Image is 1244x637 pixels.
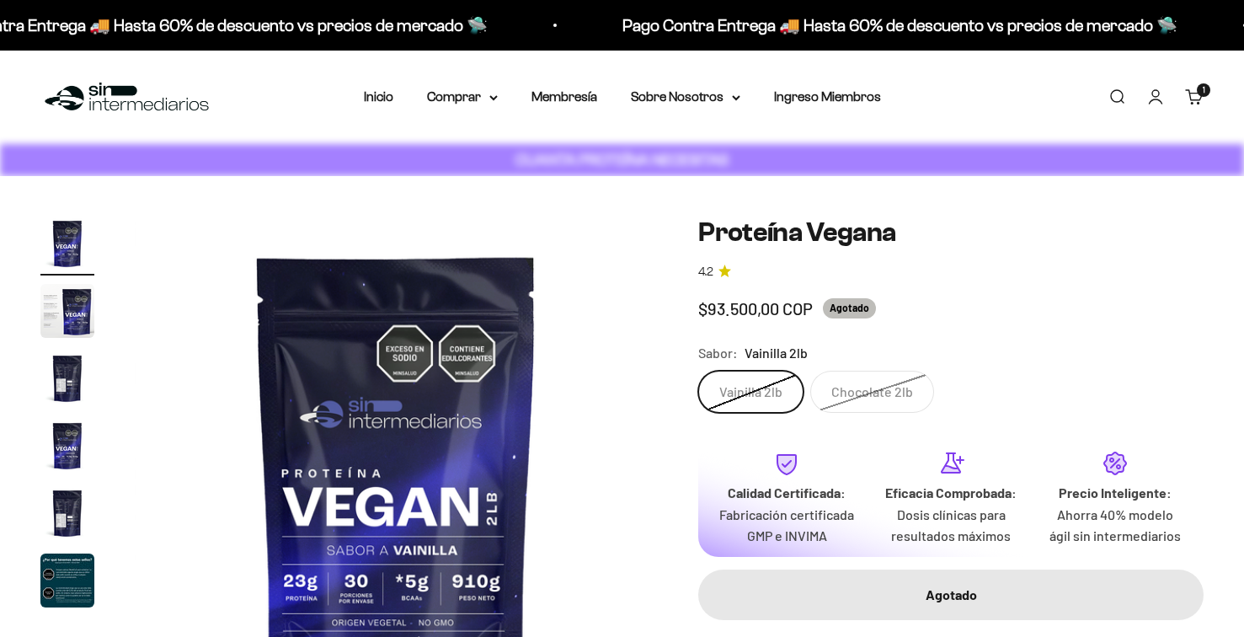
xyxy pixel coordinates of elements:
a: 4.24.2 de 5.0 estrellas [698,263,1204,281]
button: Ir al artículo 4 [40,419,94,478]
button: Ir al artículo 5 [40,486,94,545]
button: Ir al artículo 2 [40,284,94,343]
span: 4.2 [698,263,713,281]
button: Ir al artículo 1 [40,217,94,276]
img: Proteína Vegana [40,217,94,270]
h1: Proteína Vegana [698,217,1204,249]
summary: Comprar [427,86,498,108]
span: 1 [1203,86,1205,94]
span: Vainilla 2lb [745,342,808,364]
a: Membresía [531,89,597,104]
p: Ahorra 40% modelo ágil sin intermediarios [1046,504,1183,547]
p: Dosis clínicas para resultados máximos [883,504,1020,547]
strong: Calidad Certificada: [728,484,846,500]
button: Agotado [698,570,1204,620]
strong: Eficacia Comprobada: [885,484,1017,500]
strong: CUANTA PROTEÍNA NECESITAS [515,151,729,169]
img: Proteína Vegana [40,419,94,473]
sale-price: $93.500,00 COP [698,295,813,322]
img: Proteína Vegana [40,284,94,338]
strong: Precio Inteligente: [1059,484,1172,500]
p: Fabricación certificada GMP e INVIMA [718,504,856,547]
sold-out-badge: Agotado [823,298,876,318]
summary: Sobre Nosotros [631,86,740,108]
a: Inicio [364,89,393,104]
a: Ingreso Miembros [774,89,881,104]
button: Ir al artículo 6 [40,554,94,613]
img: Proteína Vegana [40,351,94,405]
img: Proteína Vegana [40,486,94,540]
button: Ir al artículo 3 [40,351,94,410]
div: Agotado [732,584,1170,606]
img: Proteína Vegana [40,554,94,608]
p: Pago Contra Entrega 🚚 Hasta 60% de descuento vs precios de mercado 🛸 [614,12,1169,39]
legend: Sabor: [698,342,738,364]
